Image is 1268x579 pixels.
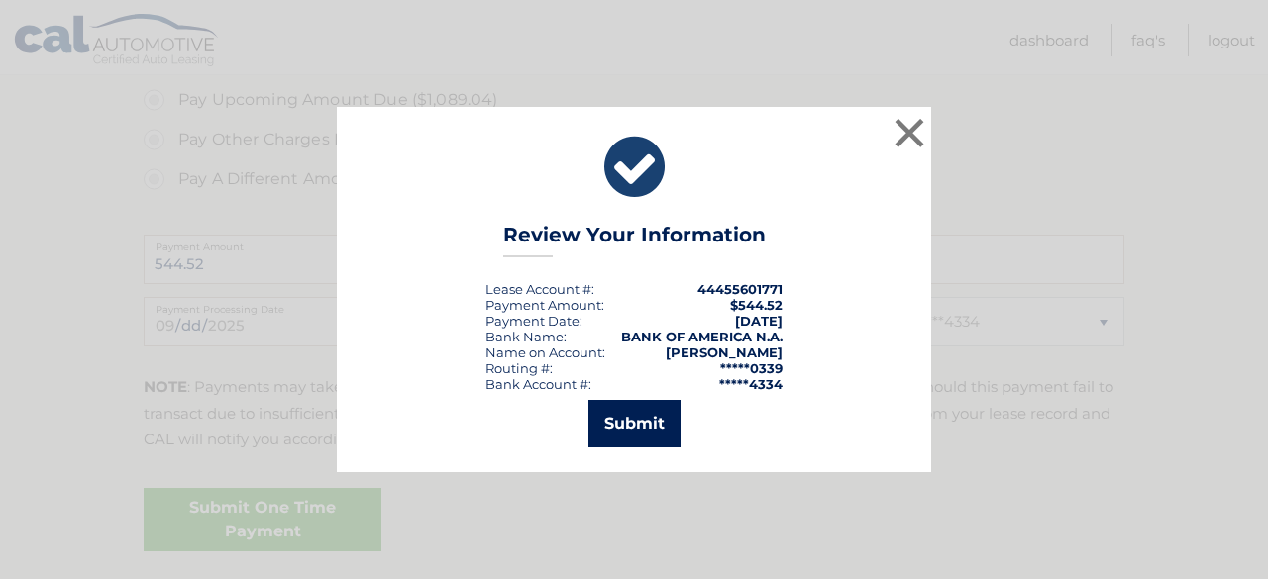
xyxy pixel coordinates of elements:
span: $544.52 [730,297,783,313]
strong: [PERSON_NAME] [666,344,783,360]
strong: 44455601771 [697,281,783,297]
div: Bank Name: [485,329,567,344]
div: Payment Amount: [485,297,604,313]
div: Routing #: [485,360,553,376]
span: [DATE] [735,313,783,329]
div: Name on Account: [485,344,605,360]
div: Lease Account #: [485,281,594,297]
div: Bank Account #: [485,376,591,392]
span: Payment Date [485,313,580,329]
h3: Review Your Information [503,223,766,257]
div: : [485,313,582,329]
button: Submit [588,400,681,447]
strong: BANK OF AMERICA N.A. [621,329,783,344]
button: × [890,113,929,152]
